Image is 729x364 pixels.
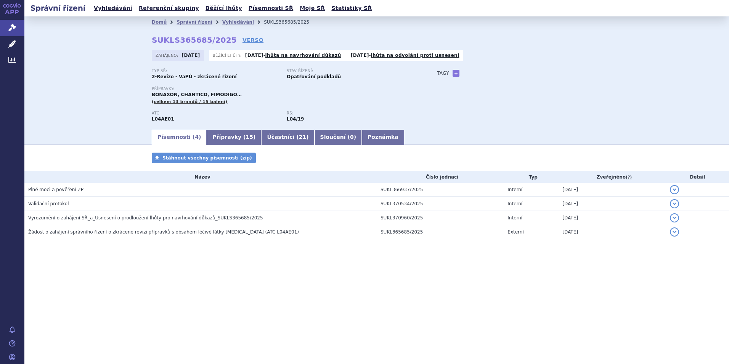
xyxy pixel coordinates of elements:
[453,70,459,77] a: +
[207,130,261,145] a: Přípravky (15)
[156,52,180,58] span: Zahájeno:
[377,211,504,225] td: SUKL370960/2025
[213,52,243,58] span: Běžící lhůty:
[152,116,174,122] strong: FINGOLIMOD
[315,130,362,145] a: Sloučení (0)
[177,19,212,25] a: Správní řízení
[371,53,459,58] a: lhůta na odvolání proti usnesení
[377,171,504,183] th: Číslo jednací
[222,19,254,25] a: Vyhledávání
[670,199,679,208] button: detail
[670,213,679,222] button: detail
[626,175,632,180] abbr: (?)
[287,111,414,116] p: RS:
[152,111,279,116] p: ATC:
[28,229,299,235] span: Žádost o zahájení správního řízení o zkrácené revizi přípravků s obsahem léčivé látky fingolimod ...
[287,74,341,79] strong: Opatřování podkladů
[507,201,522,206] span: Interní
[261,130,314,145] a: Účastníci (21)
[152,92,242,97] span: BONAXON, CHANTICO, FIMODIGO…
[162,155,252,161] span: Stáhnout všechny písemnosti (zip)
[245,53,263,58] strong: [DATE]
[24,3,92,13] h2: Správní řízení
[246,3,295,13] a: Písemnosti SŘ
[670,185,679,194] button: detail
[287,69,414,73] p: Stav řízení:
[504,171,559,183] th: Typ
[299,134,306,140] span: 21
[152,69,279,73] p: Typ SŘ:
[28,201,69,206] span: Validační protokol
[152,87,422,91] p: Přípravky:
[559,183,666,197] td: [DATE]
[507,229,523,235] span: Externí
[507,215,522,221] span: Interní
[92,3,135,13] a: Vyhledávání
[152,130,207,145] a: Písemnosti (4)
[28,187,83,192] span: Plné moci a pověření ZP
[559,197,666,211] td: [DATE]
[670,227,679,237] button: detail
[559,225,666,239] td: [DATE]
[245,52,341,58] p: -
[152,74,237,79] strong: 2-Revize - VaPÚ - zkrácené řízení
[666,171,729,183] th: Detail
[329,3,374,13] a: Statistiky SŘ
[242,36,263,44] a: VERSO
[182,53,200,58] strong: [DATE]
[507,187,522,192] span: Interní
[152,19,167,25] a: Domů
[377,197,504,211] td: SUKL370534/2025
[264,16,319,28] li: SUKLS365685/2025
[377,225,504,239] td: SUKL365685/2025
[377,183,504,197] td: SUKL366937/2025
[351,53,369,58] strong: [DATE]
[362,130,404,145] a: Poznámka
[246,134,253,140] span: 15
[152,153,256,163] a: Stáhnout všechny písemnosti (zip)
[350,134,354,140] span: 0
[152,35,237,45] strong: SUKLS365685/2025
[351,52,459,58] p: -
[559,171,666,183] th: Zveřejněno
[28,215,263,221] span: Vyrozumění o zahájení SŘ_a_Usnesení o prodloužení lhůty pro navrhování důkazů_SUKLS365685/2025
[265,53,341,58] a: lhůta na navrhování důkazů
[437,69,449,78] h3: Tagy
[195,134,199,140] span: 4
[24,171,377,183] th: Název
[203,3,244,13] a: Běžící lhůty
[559,211,666,225] td: [DATE]
[297,3,327,13] a: Moje SŘ
[287,116,304,122] strong: fingolimod
[152,99,227,104] span: (celkem 13 brandů / 15 balení)
[136,3,201,13] a: Referenční skupiny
